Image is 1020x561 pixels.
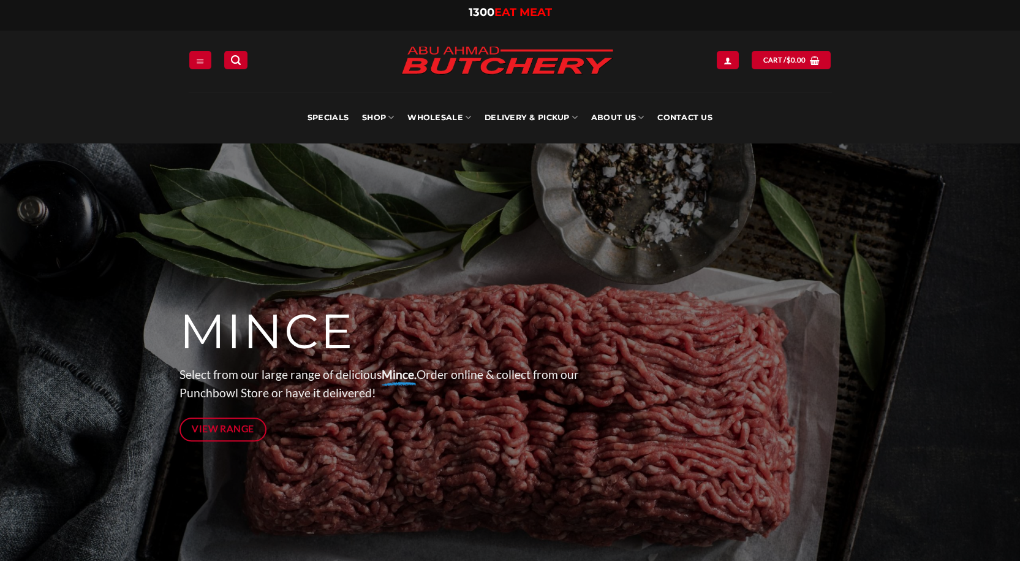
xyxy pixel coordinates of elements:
[308,92,349,143] a: Specials
[787,56,806,64] bdi: 0.00
[494,6,552,19] span: EAT MEAT
[591,92,644,143] a: About Us
[469,6,552,19] a: 1300EAT MEAT
[362,92,394,143] a: SHOP
[192,421,254,437] span: View Range
[224,51,247,69] a: Search
[763,55,806,66] span: Cart /
[485,92,578,143] a: Delivery & Pickup
[382,367,417,381] strong: Mince.
[469,6,494,19] span: 1300
[179,418,267,441] a: View Range
[787,55,791,66] span: $
[752,51,831,69] a: View cart
[407,92,471,143] a: Wholesale
[391,38,624,85] img: Abu Ahmad Butchery
[657,92,712,143] a: Contact Us
[179,367,579,400] span: Select from our large range of delicious Order online & collect from our Punchbowl Store or have ...
[717,51,739,69] a: Login
[179,302,354,361] span: MINCE
[189,51,211,69] a: Menu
